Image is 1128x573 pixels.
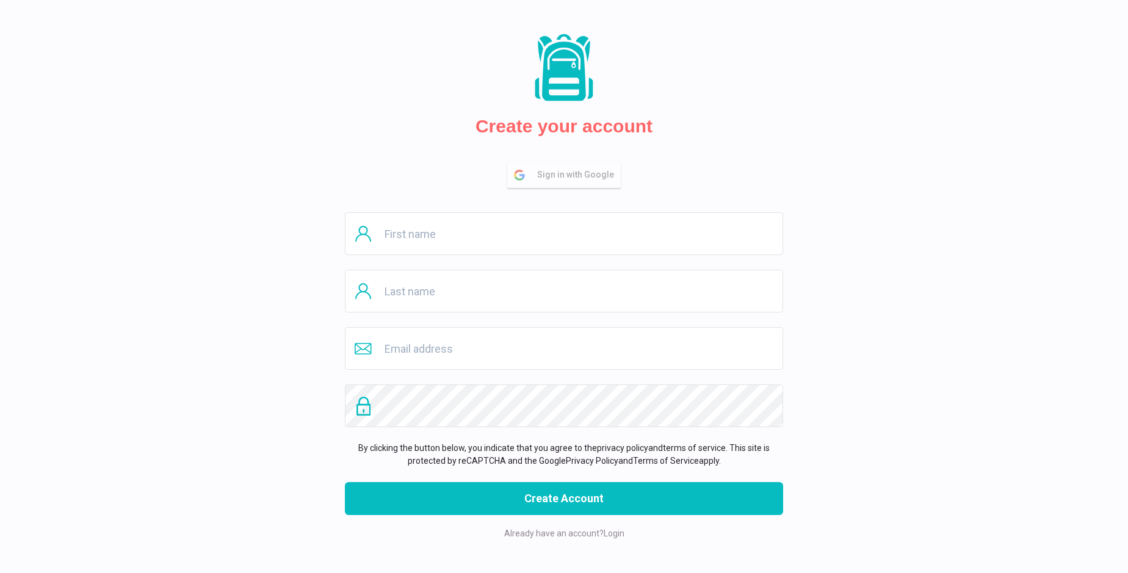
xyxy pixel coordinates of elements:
[345,212,783,255] input: First name
[475,115,653,137] h2: Create your account
[566,456,618,466] a: Privacy Policy
[345,482,783,515] button: Create Account
[604,528,624,538] a: Login
[663,443,726,453] a: terms of service
[345,442,783,467] p: By clicking the button below, you indicate that you agree to the and . This site is protected by ...
[507,162,621,188] button: Sign in with Google
[530,33,598,103] img: Packs logo
[345,270,783,312] input: Last name
[345,527,783,540] p: Already have an account?
[345,327,783,370] input: Email address
[537,162,620,187] span: Sign in with Google
[633,456,699,466] a: Terms of Service
[597,443,648,453] a: privacy policy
